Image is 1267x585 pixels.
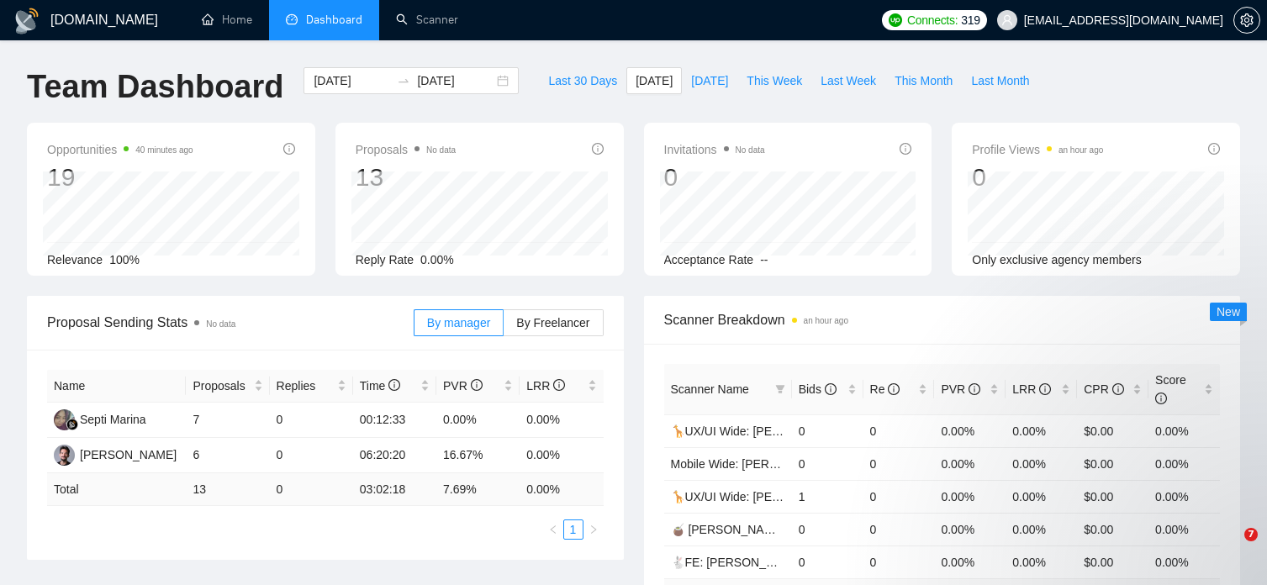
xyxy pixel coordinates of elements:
a: 🐇FE: [PERSON_NAME] [671,556,804,569]
td: 0.00% [1148,545,1220,578]
span: info-circle [553,379,565,391]
span: swap-right [397,74,410,87]
td: 0.00% [520,403,603,438]
span: Scanner Name [671,382,749,396]
span: filter [775,384,785,394]
td: 0.00% [934,513,1006,545]
td: 0 [863,480,935,513]
span: -- [760,253,768,266]
td: 7 [186,403,269,438]
td: 0.00 % [520,473,603,506]
span: No data [426,145,456,155]
button: left [543,519,563,540]
time: 40 minutes ago [135,145,193,155]
td: 0 [863,447,935,480]
span: 7 [1244,528,1258,541]
span: info-circle [888,383,900,395]
button: Last 30 Days [539,67,626,94]
img: SM [54,409,75,430]
span: 100% [109,253,140,266]
td: 0.00% [934,414,1006,447]
button: right [583,519,604,540]
span: info-circle [1208,143,1220,155]
input: Start date [314,71,390,90]
span: By manager [427,316,490,329]
button: [DATE] [682,67,737,94]
td: 16.67% [436,438,520,473]
td: 0 [792,513,863,545]
td: 0 [270,403,353,438]
div: 13 [356,161,456,193]
span: Dashboard [306,13,362,27]
td: 0 [863,545,935,578]
span: Last Month [971,71,1029,90]
td: 0 [792,414,863,447]
span: [DATE] [636,71,673,90]
td: 1 [792,480,863,513]
td: 0.00% [934,480,1006,513]
a: 🧉 [PERSON_NAME] | UX/UI Wide: 31/07 - Bid in Range [671,523,970,536]
td: 03:02:18 [353,473,436,506]
span: This Week [747,71,802,90]
td: 0 [863,414,935,447]
span: right [589,524,599,535]
td: 0.00% [1148,414,1220,447]
td: 0 [863,513,935,545]
span: info-circle [1112,383,1124,395]
span: Re [870,382,900,396]
span: 319 [961,11,979,29]
td: 0.00% [934,545,1006,578]
div: Septi Marina [80,410,146,429]
span: info-circle [825,383,837,395]
iframe: Intercom live chat [1210,528,1250,568]
span: New [1217,305,1240,319]
img: logo [13,8,40,34]
span: info-circle [388,379,400,391]
a: Mobile Wide: [PERSON_NAME] [671,457,839,471]
span: info-circle [969,383,980,395]
span: dashboard [286,13,298,25]
td: 0.00% [1006,545,1077,578]
td: Total [47,473,186,506]
th: Replies [270,370,353,403]
button: This Month [885,67,962,94]
td: 0.00% [436,403,520,438]
h1: Team Dashboard [27,67,283,107]
span: to [397,74,410,87]
span: No data [736,145,765,155]
span: Last 30 Days [548,71,617,90]
span: This Month [895,71,953,90]
span: user [1001,14,1013,26]
div: 0 [972,161,1103,193]
img: gigradar-bm.png [66,419,78,430]
a: setting [1233,13,1260,27]
span: Proposal Sending Stats [47,312,414,333]
td: $0.00 [1077,545,1148,578]
time: an hour ago [1058,145,1103,155]
span: [DATE] [691,71,728,90]
a: SMSepti Marina [54,412,146,425]
td: 6 [186,438,269,473]
li: 1 [563,519,583,540]
span: Reply Rate [356,253,414,266]
span: Bids [799,382,837,396]
li: Previous Page [543,519,563,540]
img: upwork-logo.png [889,13,902,27]
td: 7.69 % [436,473,520,506]
span: info-circle [900,143,911,155]
span: 0.00% [420,253,454,266]
span: Last Week [821,71,876,90]
span: info-circle [1155,393,1167,404]
span: Replies [277,377,334,395]
td: 00:12:33 [353,403,436,438]
div: 19 [47,161,193,193]
span: info-circle [592,143,604,155]
span: Proposals [193,377,250,395]
span: Opportunities [47,140,193,160]
td: 0 [792,447,863,480]
span: Proposals [356,140,456,160]
a: 🦒UX/UI Wide: [PERSON_NAME] 03/07 quest [671,490,915,503]
td: 0.00% [1006,414,1077,447]
span: Score [1155,373,1186,405]
span: Invitations [664,140,765,160]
